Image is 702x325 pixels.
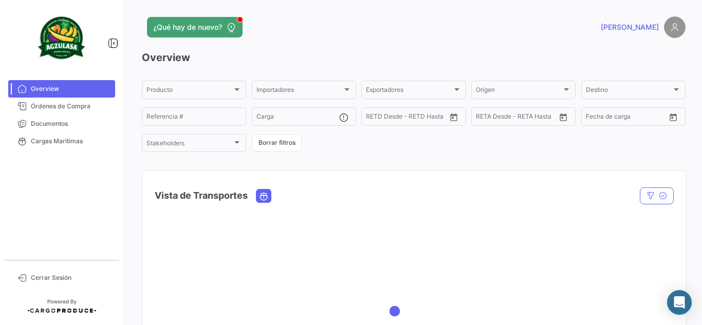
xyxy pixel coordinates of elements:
span: ¿Qué hay de nuevo? [153,22,222,32]
span: Cargas Marítimas [31,137,111,146]
div: Abrir Intercom Messenger [667,290,692,315]
input: Desde [586,114,604,122]
img: placeholder-user.png [664,16,686,38]
button: Borrar filtros [252,135,302,151]
span: Overview [31,84,111,93]
img: agzulasa-logo.png [36,12,87,64]
button: ¿Qué hay de nuevo? [147,17,243,37]
a: Overview [8,80,115,98]
span: Exportadores [366,88,452,95]
span: Destino [586,88,672,95]
input: Hasta [502,114,540,122]
h3: Overview [142,50,686,65]
span: Documentos [31,119,111,128]
input: Desde [366,114,384,122]
a: Órdenes de Compra [8,98,115,115]
a: Cargas Marítimas [8,132,115,150]
input: Hasta [612,114,650,122]
span: Cerrar Sesión [31,273,111,282]
button: Ocean [256,189,271,202]
h4: Vista de Transportes [155,188,248,203]
button: Open calendar [666,109,681,125]
span: Stakeholders [146,141,232,148]
button: Open calendar [556,109,571,125]
span: [PERSON_NAME] [601,22,659,32]
input: Desde [476,114,494,122]
span: Importadores [256,88,342,95]
span: Producto [146,88,232,95]
input: Hasta [392,114,430,122]
a: Documentos [8,115,115,132]
span: Origen [476,88,562,95]
button: Open calendar [446,109,461,125]
span: Órdenes de Compra [31,102,111,111]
